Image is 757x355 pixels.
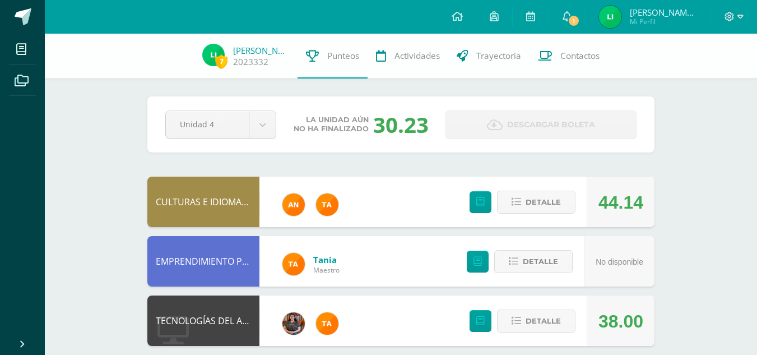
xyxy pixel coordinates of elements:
img: 60a759e8b02ec95d430434cf0c0a55c7.png [282,312,305,335]
a: Unidad 4 [166,111,276,139]
span: Detalle [526,311,561,331]
div: 30.23 [373,110,429,139]
span: Detalle [523,251,558,272]
a: [PERSON_NAME] [233,45,289,56]
img: 9d3cfdc1a02cc045ac27f838f5e8e0d0.png [599,6,621,28]
span: Mi Perfil [630,17,697,26]
span: Descargar boleta [507,111,595,139]
span: Unidad 4 [180,111,235,137]
img: feaeb2f9bb45255e229dc5fdac9a9f6b.png [316,312,338,335]
img: feaeb2f9bb45255e229dc5fdac9a9f6b.png [316,193,338,216]
div: TECNOLOGÍAS DEL APRENDIZAJE Y LA COMUNICACIÓN [147,296,259,346]
div: EMPRENDIMIENTO PARA LA PRODUCTIVIDAD [147,236,259,287]
a: Actividades [368,34,448,79]
span: [PERSON_NAME] [PERSON_NAME] [630,7,697,18]
span: Detalle [526,192,561,213]
span: Maestro [313,265,340,275]
span: No disponible [596,257,643,266]
div: CULTURAS E IDIOMAS MAYAS, GARÍFUNA O XINCA [147,177,259,227]
a: Contactos [530,34,608,79]
span: Contactos [560,50,600,62]
div: 38.00 [598,296,643,347]
span: La unidad aún no ha finalizado [294,116,369,133]
span: Actividades [394,50,440,62]
span: 1 [567,15,579,27]
button: Detalle [497,310,575,333]
span: Punteos [327,50,359,62]
a: 2023332 [233,56,268,68]
button: Detalle [497,191,575,214]
a: Trayectoria [448,34,530,79]
button: Detalle [494,250,573,273]
img: 9d3cfdc1a02cc045ac27f838f5e8e0d0.png [202,44,225,66]
img: fc6731ddebfef4a76f049f6e852e62c4.png [282,193,305,216]
img: feaeb2f9bb45255e229dc5fdac9a9f6b.png [282,253,305,275]
div: 44.14 [598,177,643,228]
a: Tania [313,254,340,265]
a: Punteos [298,34,368,79]
span: 7 [215,54,227,68]
span: Trayectoria [476,50,521,62]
